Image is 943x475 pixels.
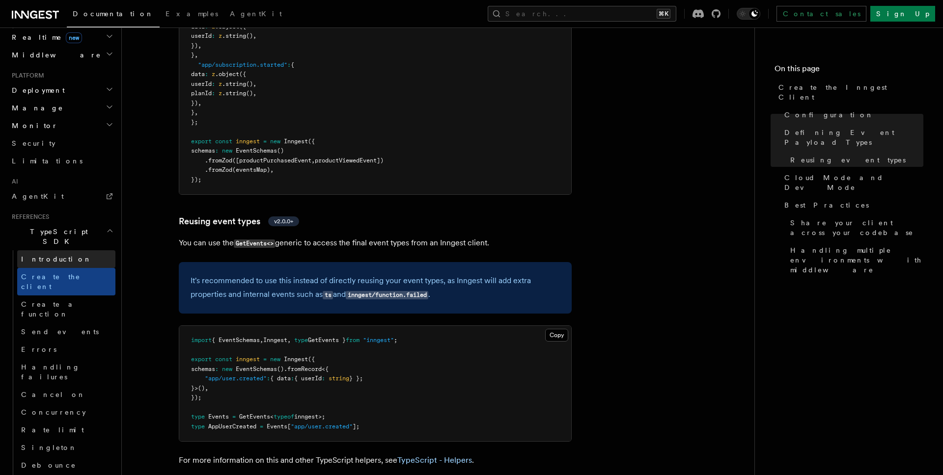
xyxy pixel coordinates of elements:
code: ts [323,291,333,299]
span: Send events [21,328,99,336]
a: Sign Up [870,6,935,22]
span: AI [8,178,18,185]
span: string [329,375,349,382]
span: : [212,32,215,39]
span: "app/user.created" [291,423,353,430]
span: type [294,337,308,343]
span: planId [191,90,212,97]
span: Handling multiple environments with middleware [790,245,923,275]
button: Realtimenew [8,28,115,46]
span: .string [222,80,246,87]
span: new [222,366,232,372]
span: typeof [274,413,294,420]
span: Reusing event types [790,155,906,165]
button: Deployment [8,81,115,99]
span: ]; [353,423,360,430]
span: EventSchemas [236,147,277,154]
span: { EventSchemas [212,337,260,343]
span: [ [287,423,291,430]
span: Handling failures [21,363,80,381]
span: inngest [236,356,260,363]
span: inngest [236,138,260,145]
span: Manage [8,103,63,113]
span: Concurrency [21,408,86,416]
a: Contact sales [777,6,866,22]
a: Singleton [17,439,115,456]
span: new [66,32,82,43]
a: Reusing event typesv2.0.0+ [179,214,299,228]
span: Singleton [21,444,77,451]
span: }) [191,42,198,49]
span: Monitor [8,121,58,131]
span: = [260,423,263,430]
span: { data [270,375,291,382]
span: ([productPurchasedEvent [232,157,311,164]
span: Documentation [73,10,154,18]
span: const [215,138,232,145]
a: Introduction [17,250,115,268]
a: Defining Event Payload Types [780,124,923,151]
button: Monitor [8,117,115,134]
span: const [215,356,232,363]
span: = [263,138,267,145]
span: : [215,147,219,154]
span: "app/user.created" [205,375,267,382]
span: : [205,23,208,30]
span: data [191,23,205,30]
span: = [232,413,236,420]
span: Share your client across your codebase [790,218,923,237]
span: } }; [349,375,363,382]
span: Events [267,423,287,430]
span: Debounce [21,461,76,469]
span: type [191,423,205,430]
span: : [215,366,219,372]
span: export [191,356,212,363]
span: { [291,61,294,68]
p: For more information on this and other TypeScript helpers, see . [179,453,572,467]
span: EventSchemas [236,366,277,372]
span: Create the client [21,273,81,290]
span: , [270,166,274,173]
span: z [212,71,215,78]
span: z [212,23,215,30]
span: .object [215,71,239,78]
span: AppUserCreated [208,423,256,430]
a: Examples [160,3,224,26]
a: Limitations [8,152,115,170]
span: }>() [191,385,205,392]
span: }); [191,394,201,401]
span: GetEvents } [308,337,346,343]
span: .string [222,32,246,39]
span: ; [394,337,397,343]
span: , [253,80,256,87]
a: Send events [17,323,115,341]
button: Manage [8,99,115,117]
span: : [291,375,294,382]
span: "inngest" [363,337,394,343]
span: < [270,413,274,420]
span: Inngest [284,356,308,363]
span: () [246,90,253,97]
span: }; [191,119,198,126]
span: Realtime [8,32,82,42]
code: inngest/function.failed [346,291,428,299]
span: .object [215,23,239,30]
span: from [346,337,360,343]
span: , [260,337,263,343]
span: } [191,109,194,116]
span: new [270,138,280,145]
span: AgentKit [12,192,64,200]
span: () [246,80,253,87]
span: Introduction [21,255,92,263]
span: References [8,213,49,221]
a: Concurrency [17,403,115,421]
p: You can use the generic to access the final event types from an Inngest client. [179,236,572,250]
span: z [219,80,222,87]
span: = [263,356,267,363]
span: : [212,90,215,97]
a: Rate limit [17,421,115,439]
span: , [198,100,201,106]
button: Copy [545,329,568,342]
span: , [198,42,201,49]
span: .fromZod [205,157,232,164]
